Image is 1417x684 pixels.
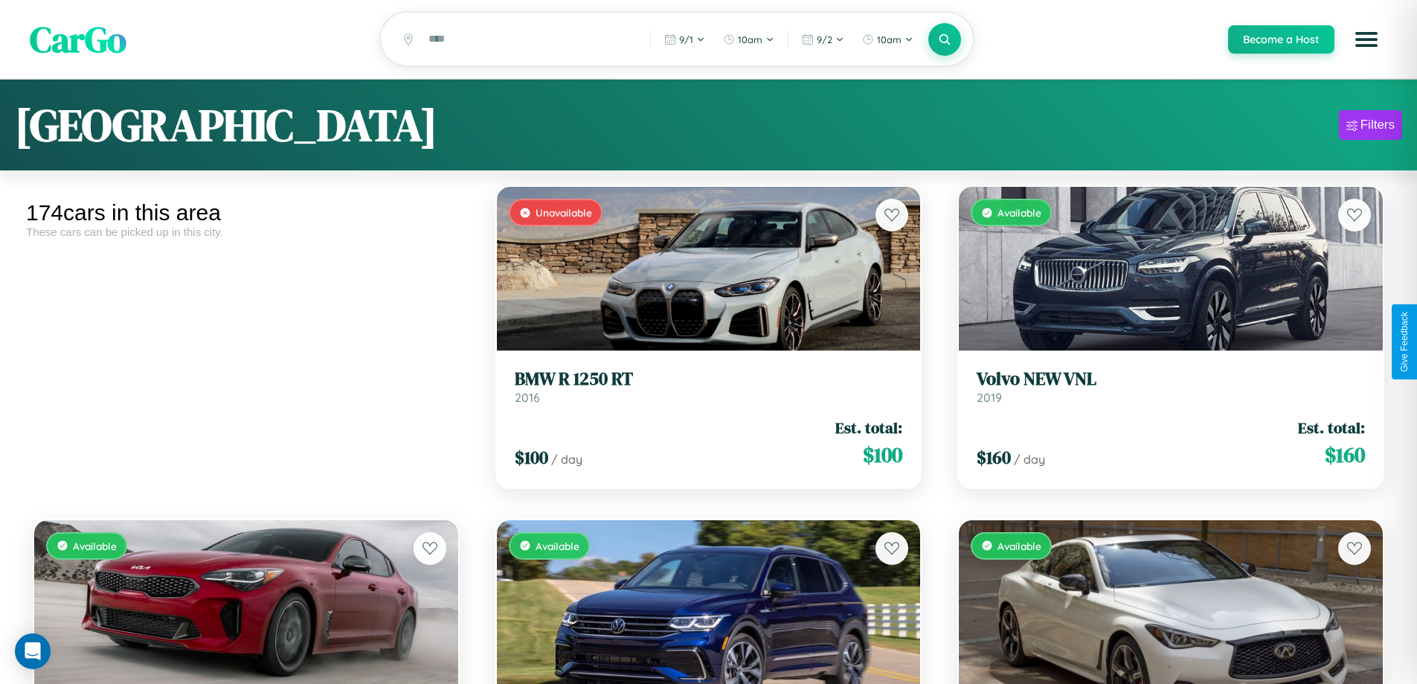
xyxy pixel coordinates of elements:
span: Unavailable [536,206,592,219]
div: Filters [1360,118,1395,132]
button: 10am [855,28,921,51]
span: Available [997,540,1041,552]
button: 10am [716,28,782,51]
span: Available [536,540,579,552]
h3: Volvo NEW VNL [977,368,1365,390]
span: / day [1014,452,1045,467]
span: $ 160 [1325,440,1365,470]
span: Available [997,206,1041,219]
button: Open menu [1346,19,1387,60]
span: 10am [738,33,762,45]
div: Give Feedback [1399,312,1410,372]
span: 9 / 2 [817,33,832,45]
span: $ 100 [863,440,902,470]
div: Open Intercom Messenger [15,633,51,669]
span: 10am [877,33,902,45]
span: / day [551,452,582,467]
a: BMW R 1250 RT2016 [515,368,903,405]
button: Filters [1339,110,1402,140]
h3: BMW R 1250 RT [515,368,903,390]
div: These cars can be picked up in this city. [26,226,466,238]
span: 2019 [977,390,1002,405]
div: 174 cars in this area [26,200,466,226]
button: Become a Host [1228,25,1334,54]
span: Est. total: [1298,417,1365,438]
h1: [GEOGRAPHIC_DATA] [15,95,437,156]
span: 2016 [515,390,540,405]
span: $ 160 [977,445,1011,470]
span: 9 / 1 [679,33,693,45]
span: Est. total: [835,417,902,438]
span: $ 100 [515,445,548,470]
span: CarGo [30,15,126,64]
span: Available [73,540,117,552]
button: 9/2 [794,28,852,51]
button: 9/1 [657,28,713,51]
a: Volvo NEW VNL2019 [977,368,1365,405]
